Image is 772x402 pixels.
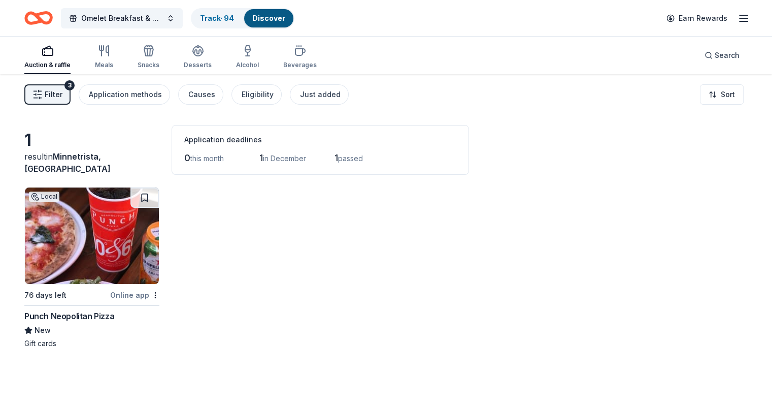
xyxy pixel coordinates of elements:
[242,88,274,101] div: Eligibility
[24,289,66,301] div: 76 days left
[184,41,212,74] button: Desserts
[721,88,735,101] span: Sort
[24,61,71,69] div: Auction & raffle
[24,130,159,150] div: 1
[138,41,159,74] button: Snacks
[110,289,159,301] div: Online app
[263,154,306,163] span: in December
[184,152,190,163] span: 0
[24,310,114,322] div: Punch Neopolitan Pizza
[236,61,259,69] div: Alcohol
[283,41,317,74] button: Beverages
[660,9,733,27] a: Earn Rewards
[25,188,159,284] img: Image for Punch Neopolitan Pizza
[95,41,113,74] button: Meals
[95,61,113,69] div: Meals
[236,41,259,74] button: Alcohol
[45,88,62,101] span: Filter
[184,134,456,146] div: Application deadlines
[29,192,59,202] div: Local
[334,152,338,163] span: 1
[24,84,71,105] button: Filter3
[24,150,159,175] div: result
[715,49,740,61] span: Search
[696,45,748,66] button: Search
[61,8,183,28] button: Omelet Breakfast & Silent Auction Fundraiser
[338,154,363,163] span: passed
[184,61,212,69] div: Desserts
[700,84,744,105] button: Sort
[35,324,51,336] span: New
[138,61,159,69] div: Snacks
[89,88,162,101] div: Application methods
[300,88,341,101] div: Just added
[24,6,53,30] a: Home
[24,187,159,349] a: Image for Punch Neopolitan PizzaLocal76 days leftOnline appPunch Neopolitan PizzaNewGift cards
[188,88,215,101] div: Causes
[200,14,234,22] a: Track· 94
[290,84,349,105] button: Just added
[79,84,170,105] button: Application methods
[231,84,282,105] button: Eligibility
[178,84,223,105] button: Causes
[81,12,162,24] span: Omelet Breakfast & Silent Auction Fundraiser
[259,152,263,163] span: 1
[24,41,71,74] button: Auction & raffle
[191,8,294,28] button: Track· 94Discover
[283,61,317,69] div: Beverages
[24,151,111,174] span: in
[64,80,75,90] div: 3
[24,338,159,349] div: Gift cards
[190,154,224,163] span: this month
[24,151,111,174] span: Minnetrista, [GEOGRAPHIC_DATA]
[252,14,285,22] a: Discover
